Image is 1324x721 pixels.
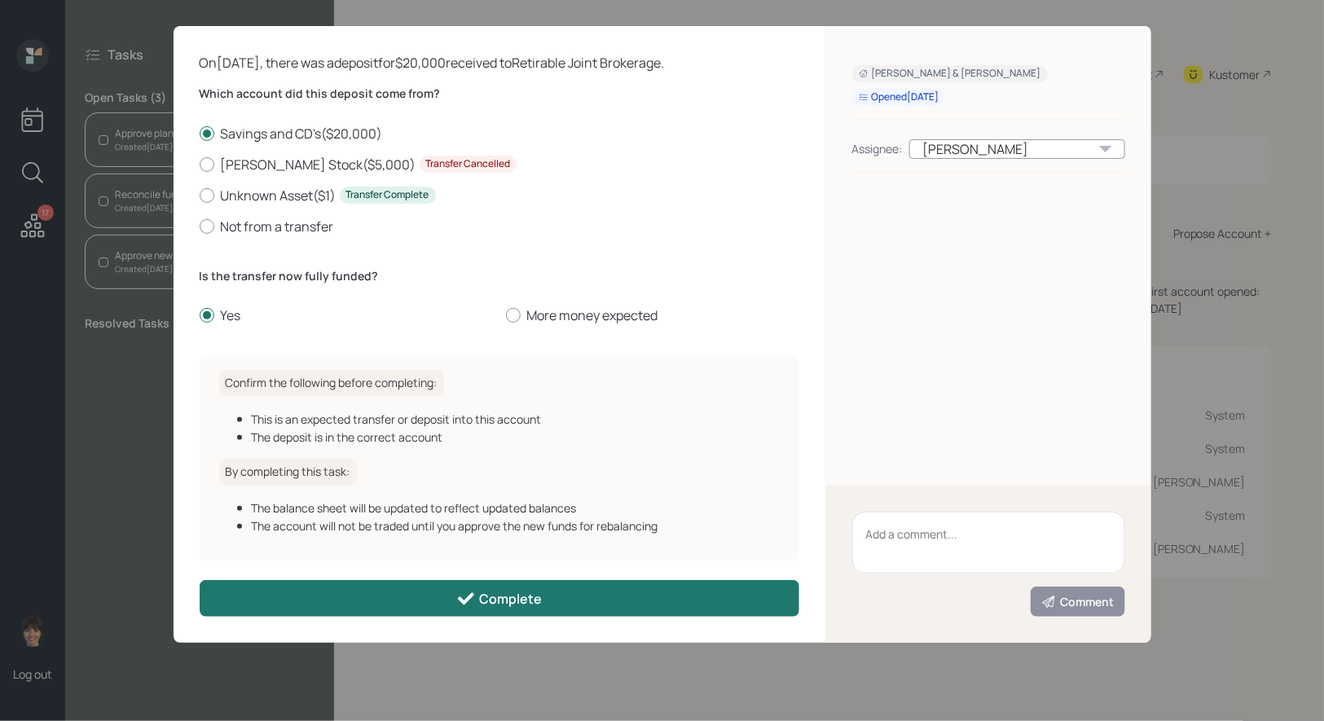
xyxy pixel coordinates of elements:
label: Savings and CD's ( $20,000 ) [200,125,799,143]
h6: Confirm the following before completing: [219,370,444,397]
h6: By completing this task: [219,459,357,486]
div: Complete [456,589,542,609]
div: [PERSON_NAME] & [PERSON_NAME] [859,67,1041,81]
div: Assignee: [852,140,903,157]
div: This is an expected transfer or deposit into this account [252,411,780,428]
button: Comment [1031,587,1125,617]
div: The balance sheet will be updated to reflect updated balances [252,499,780,517]
div: Opened [DATE] [859,90,939,104]
div: Comment [1041,594,1115,610]
div: Transfer Complete [346,188,429,202]
label: Yes [200,306,493,324]
label: [PERSON_NAME] Stock ( $5,000 ) [200,156,799,174]
div: On [DATE] , there was a deposit for $20,000 received to Retirable Joint Brokerage . [200,53,799,73]
label: More money expected [506,306,799,324]
button: Complete [200,580,799,617]
div: The account will not be traded until you approve the new funds for rebalancing [252,517,780,534]
div: The deposit is in the correct account [252,429,780,446]
div: [PERSON_NAME] [909,139,1125,159]
label: Which account did this deposit come from? [200,86,799,102]
label: Unknown Asset ( $1 ) [200,187,799,204]
label: Is the transfer now fully funded? [200,268,799,284]
div: Transfer Cancelled [426,157,511,171]
label: Not from a transfer [200,218,799,235]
